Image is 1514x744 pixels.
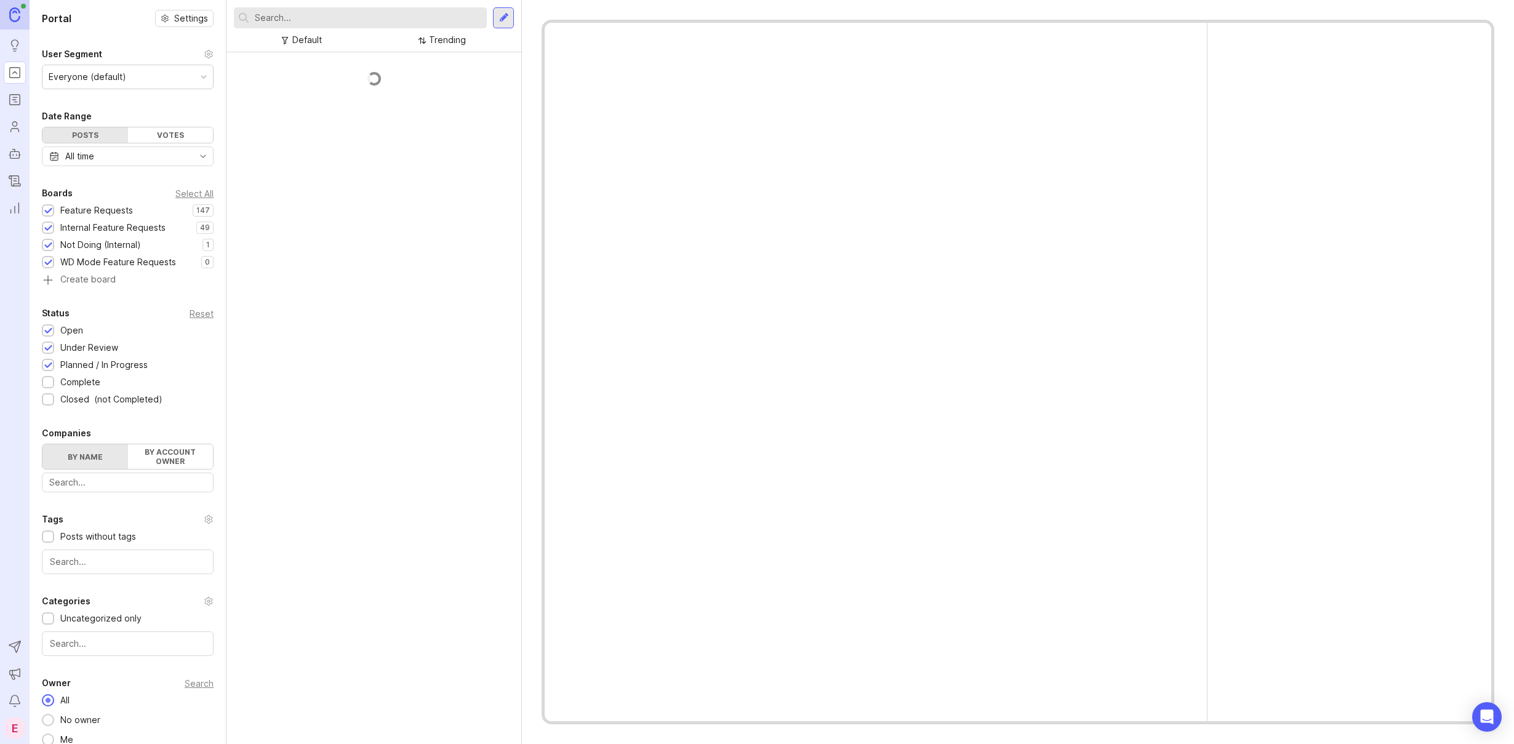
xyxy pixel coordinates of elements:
div: Everyone (default) [49,70,126,84]
div: Internal Feature Requests [60,221,166,234]
div: Categories [42,594,90,609]
svg: toggle icon [193,151,213,161]
div: Open [60,324,83,337]
a: Portal [4,62,26,84]
button: Announcements [4,663,26,685]
div: Posts [42,127,128,143]
a: Ideas [4,34,26,57]
p: 1 [206,240,210,250]
div: Tags [42,512,63,527]
div: Trending [429,33,466,47]
a: Autopilot [4,143,26,165]
div: Owner [42,676,71,690]
div: Under Review [60,341,118,354]
div: Not Doing (Internal) [60,238,141,252]
div: All [54,694,76,707]
div: Search [185,680,214,687]
div: Companies [42,426,91,441]
button: Settings [155,10,214,27]
p: 49 [200,223,210,233]
h1: Portal [42,11,71,26]
button: e [4,717,26,739]
div: Feature Requests [60,204,133,217]
div: Complete [60,375,100,389]
div: Uncategorized only [60,612,142,625]
a: Users [4,116,26,138]
label: By account owner [128,444,214,469]
div: WD Mode Feature Requests [60,255,176,269]
a: Changelog [4,170,26,192]
div: Planned / In Progress [60,358,148,372]
input: Search... [50,637,206,650]
label: By name [42,444,128,469]
a: Create board [42,275,214,286]
input: Search... [50,555,206,569]
div: Status [42,306,70,321]
button: Notifications [4,690,26,712]
div: Date Range [42,109,92,124]
div: Select All [175,190,214,197]
input: Search... [49,476,206,489]
p: 147 [196,206,210,215]
a: Reporting [4,197,26,219]
div: Closed (not Completed) [60,393,162,406]
div: Default [292,33,322,47]
input: Search... [255,11,482,25]
div: All time [65,150,94,163]
span: Settings [174,12,208,25]
div: Open Intercom Messenger [1472,702,1502,732]
div: Posts without tags [60,530,136,543]
p: 0 [205,257,210,267]
a: Roadmaps [4,89,26,111]
div: Votes [128,127,214,143]
div: Reset [190,310,214,317]
img: Canny Home [9,7,20,22]
div: Boards [42,186,73,201]
div: No owner [54,713,106,727]
button: Send to Autopilot [4,636,26,658]
div: User Segment [42,47,102,62]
